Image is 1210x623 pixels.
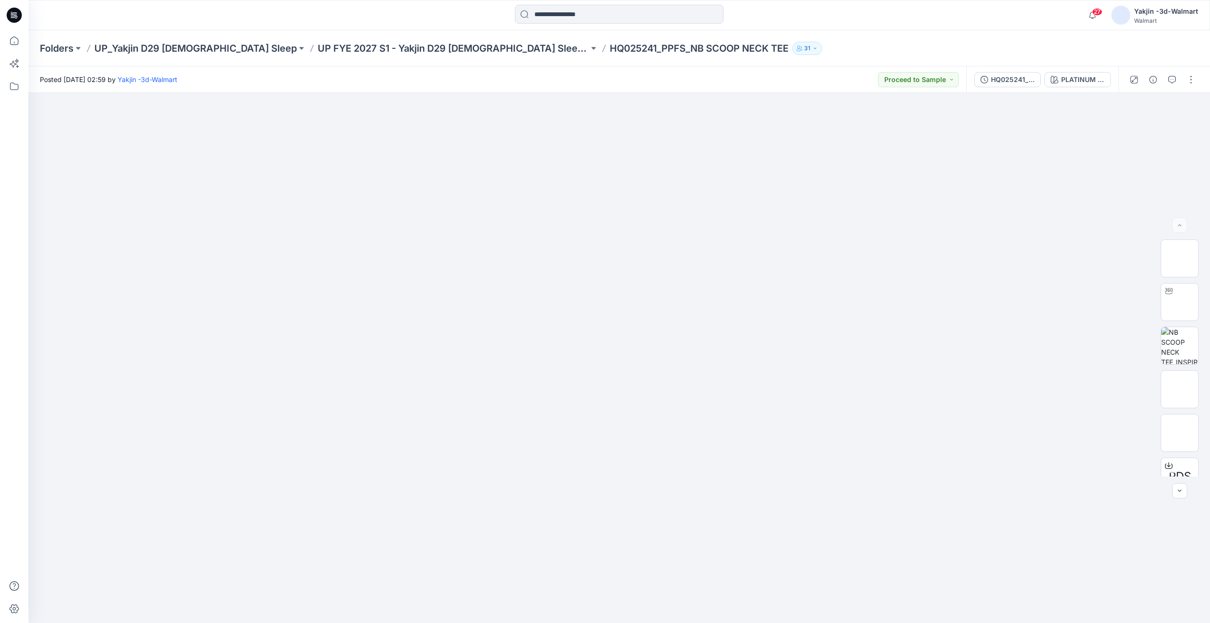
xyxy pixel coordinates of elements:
button: 31 [792,42,822,55]
a: UP_Yakjin D29 [DEMOGRAPHIC_DATA] Sleep [94,42,297,55]
span: PDS [1169,468,1191,485]
p: 31 [804,43,810,54]
div: PLATINUM SILVER HEATHER BC02 [1061,74,1105,85]
p: HQ025241_PPFS_NB SCOOP NECK TEE [610,42,788,55]
a: Yakjin -3d-Walmart [118,75,177,83]
img: avatar [1111,6,1130,25]
div: HQ025241_PPFS_NB SCOOP NECK TEE [991,74,1035,85]
button: Details [1146,72,1161,87]
a: Folders [40,42,73,55]
div: Walmart [1134,17,1198,24]
span: 27 [1092,8,1102,16]
a: UP FYE 2027 S1 - Yakjin D29 [DEMOGRAPHIC_DATA] Sleepwear [318,42,589,55]
img: NB SCOOP NECK TEE_INSPIRATION (2) [1161,327,1198,364]
div: Yakjin -3d-Walmart [1134,6,1198,17]
span: Posted [DATE] 02:59 by [40,74,177,84]
button: PLATINUM SILVER HEATHER BC02 [1045,72,1111,87]
button: HQ025241_PPFS_NB SCOOP NECK TEE [974,72,1041,87]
